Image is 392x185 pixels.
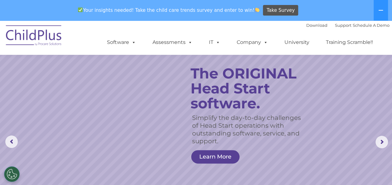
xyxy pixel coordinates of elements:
rs-layer: The ORIGINAL Head Start software. [191,66,313,111]
img: ✅ [78,7,83,12]
a: Schedule A Demo [353,23,390,28]
font: | [306,23,390,28]
a: Learn More [191,150,240,164]
span: Take Survey [267,5,295,16]
rs-layer: Simplify the day-to-day challenges of Head Start operations with outstanding software, service, a... [192,114,307,145]
a: IT [203,36,226,49]
button: Cookies Settings [4,166,20,182]
a: University [278,36,316,49]
span: Last name [87,41,106,46]
span: Your insights needed! Take the child care trends survey and enter to win! [75,4,262,16]
a: Software [101,36,142,49]
img: 👏 [255,7,259,12]
span: Phone number [87,67,113,71]
a: Company [230,36,274,49]
a: Assessments [146,36,199,49]
a: Download [306,23,327,28]
a: Take Survey [263,5,298,16]
a: Support [335,23,351,28]
img: ChildPlus by Procare Solutions [3,21,65,52]
a: Training Scramble!! [320,36,379,49]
